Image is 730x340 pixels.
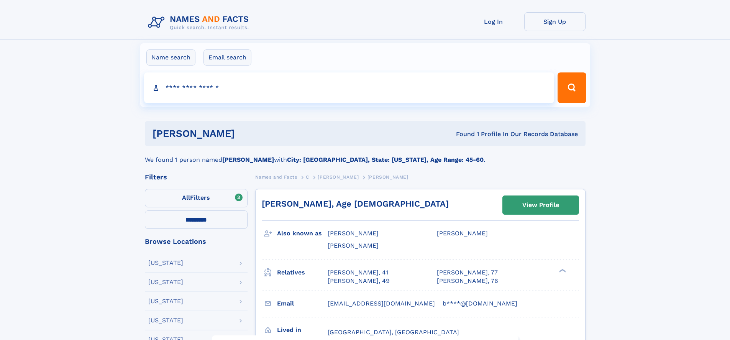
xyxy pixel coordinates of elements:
a: Names and Facts [255,172,297,182]
a: [PERSON_NAME], 76 [437,277,498,285]
b: [PERSON_NAME] [222,156,274,163]
a: C [306,172,309,182]
span: All [182,194,190,201]
input: search input [144,72,554,103]
h3: Relatives [277,266,328,279]
label: Name search [146,49,195,66]
div: ❯ [557,268,566,273]
div: View Profile [522,196,559,214]
a: [PERSON_NAME], Age [DEMOGRAPHIC_DATA] [262,199,449,209]
span: [PERSON_NAME] [328,242,379,249]
div: [US_STATE] [148,298,183,304]
h1: [PERSON_NAME] [153,129,346,138]
h3: Also known as [277,227,328,240]
div: [US_STATE] [148,317,183,324]
a: [PERSON_NAME] [318,172,359,182]
span: [EMAIL_ADDRESS][DOMAIN_NAME] [328,300,435,307]
span: [GEOGRAPHIC_DATA], [GEOGRAPHIC_DATA] [328,329,459,336]
a: [PERSON_NAME], 41 [328,268,388,277]
b: City: [GEOGRAPHIC_DATA], State: [US_STATE], Age Range: 45-60 [287,156,484,163]
a: [PERSON_NAME], 77 [437,268,498,277]
h3: Lived in [277,324,328,337]
div: Filters [145,174,248,181]
div: We found 1 person named with . [145,146,586,164]
div: Found 1 Profile In Our Records Database [345,130,578,138]
span: [PERSON_NAME] [437,230,488,237]
div: Browse Locations [145,238,248,245]
div: [US_STATE] [148,260,183,266]
button: Search Button [558,72,586,103]
a: [PERSON_NAME], 49 [328,277,390,285]
a: Log In [463,12,524,31]
div: [US_STATE] [148,279,183,285]
span: [PERSON_NAME] [367,174,408,180]
span: [PERSON_NAME] [318,174,359,180]
h3: Email [277,297,328,310]
span: [PERSON_NAME] [328,230,379,237]
a: Sign Up [524,12,586,31]
a: View Profile [503,196,579,214]
label: Filters [145,189,248,207]
img: Logo Names and Facts [145,12,255,33]
span: C [306,174,309,180]
label: Email search [203,49,251,66]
